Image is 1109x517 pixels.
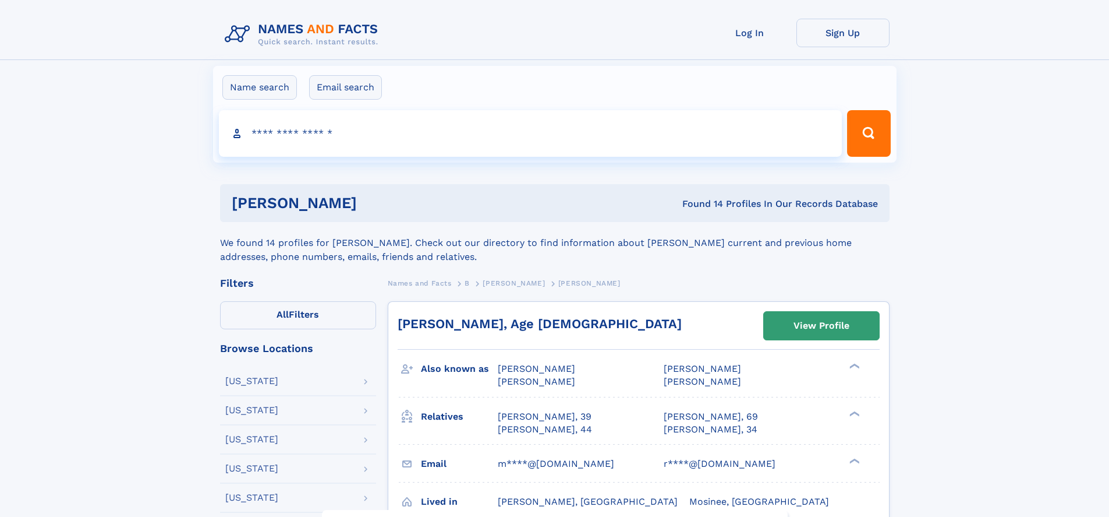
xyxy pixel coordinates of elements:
a: B [465,276,470,290]
div: ❯ [846,363,860,370]
span: [PERSON_NAME] [483,279,545,287]
div: [US_STATE] [225,435,278,444]
div: ❯ [846,457,860,465]
a: Names and Facts [388,276,452,290]
div: [US_STATE] [225,493,278,502]
a: View Profile [764,312,879,340]
a: Log In [703,19,796,47]
span: Mosinee, [GEOGRAPHIC_DATA] [689,496,829,507]
input: search input [219,110,842,157]
h3: Relatives [421,407,498,427]
a: [PERSON_NAME], 34 [664,423,757,436]
span: [PERSON_NAME] [558,279,621,287]
div: Found 14 Profiles In Our Records Database [519,198,878,210]
h1: [PERSON_NAME] [232,196,520,210]
a: [PERSON_NAME], Age [DEMOGRAPHIC_DATA] [398,316,682,331]
div: Browse Locations [220,343,376,354]
label: Name search [222,75,297,100]
a: [PERSON_NAME], 69 [664,410,758,423]
span: All [277,309,289,320]
span: [PERSON_NAME], [GEOGRAPHIC_DATA] [498,496,678,507]
div: View Profile [793,312,849,339]
div: [US_STATE] [225,406,278,415]
img: Logo Names and Facts [220,19,388,50]
div: We found 14 profiles for [PERSON_NAME]. Check out our directory to find information about [PERSON... [220,222,890,264]
a: [PERSON_NAME] [483,276,545,290]
label: Filters [220,301,376,329]
h3: Email [421,454,498,474]
button: Search Button [847,110,890,157]
span: [PERSON_NAME] [664,376,741,387]
div: Filters [220,278,376,289]
label: Email search [309,75,382,100]
a: Sign Up [796,19,890,47]
span: [PERSON_NAME] [498,363,575,374]
a: [PERSON_NAME], 44 [498,423,592,436]
div: [US_STATE] [225,377,278,386]
h3: Also known as [421,359,498,379]
div: [US_STATE] [225,464,278,473]
h3: Lived in [421,492,498,512]
a: [PERSON_NAME], 39 [498,410,591,423]
span: B [465,279,470,287]
div: ❯ [846,410,860,417]
span: [PERSON_NAME] [498,376,575,387]
span: [PERSON_NAME] [664,363,741,374]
